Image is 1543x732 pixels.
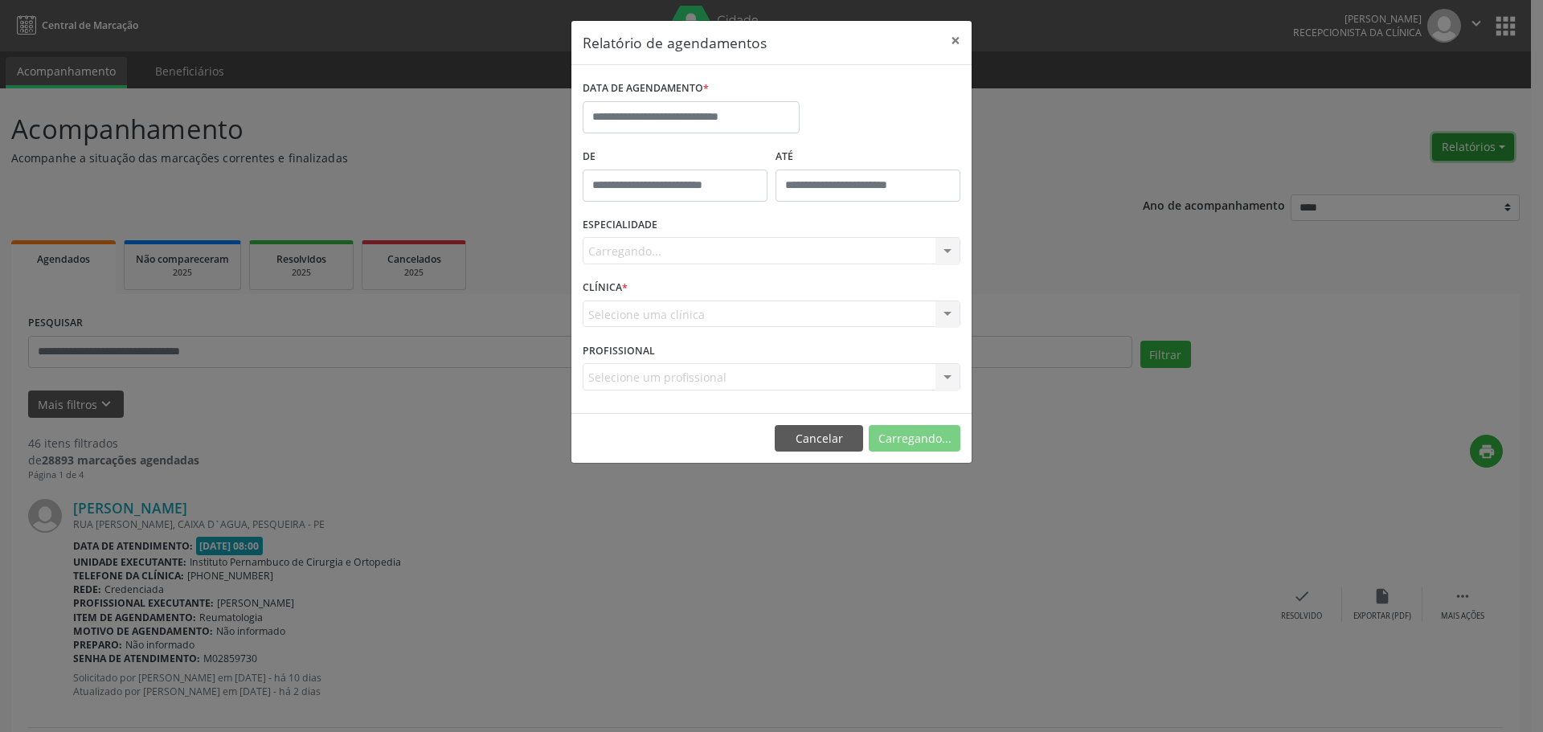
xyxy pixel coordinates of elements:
[583,76,709,101] label: DATA DE AGENDAMENTO
[583,32,767,53] h5: Relatório de agendamentos
[583,338,655,363] label: PROFISSIONAL
[583,213,657,238] label: ESPECIALIDADE
[776,145,960,170] label: ATÉ
[583,276,628,301] label: CLÍNICA
[869,425,960,452] button: Carregando...
[939,21,972,60] button: Close
[775,425,863,452] button: Cancelar
[583,145,767,170] label: De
